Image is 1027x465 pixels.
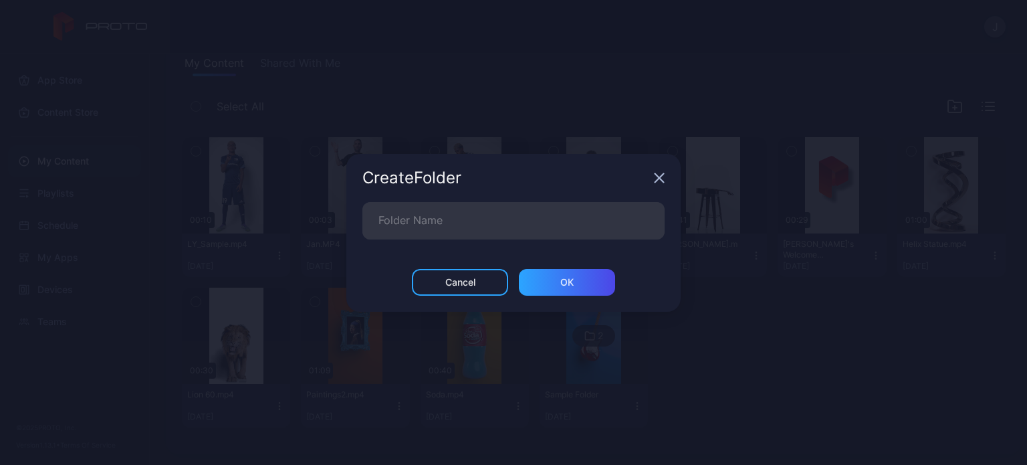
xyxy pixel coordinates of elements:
button: ОК [519,269,615,296]
input: Folder Name [362,202,665,240]
button: Cancel [412,269,508,296]
div: Create Folder [362,170,649,186]
div: ОК [560,277,574,288]
div: Cancel [445,277,475,288]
